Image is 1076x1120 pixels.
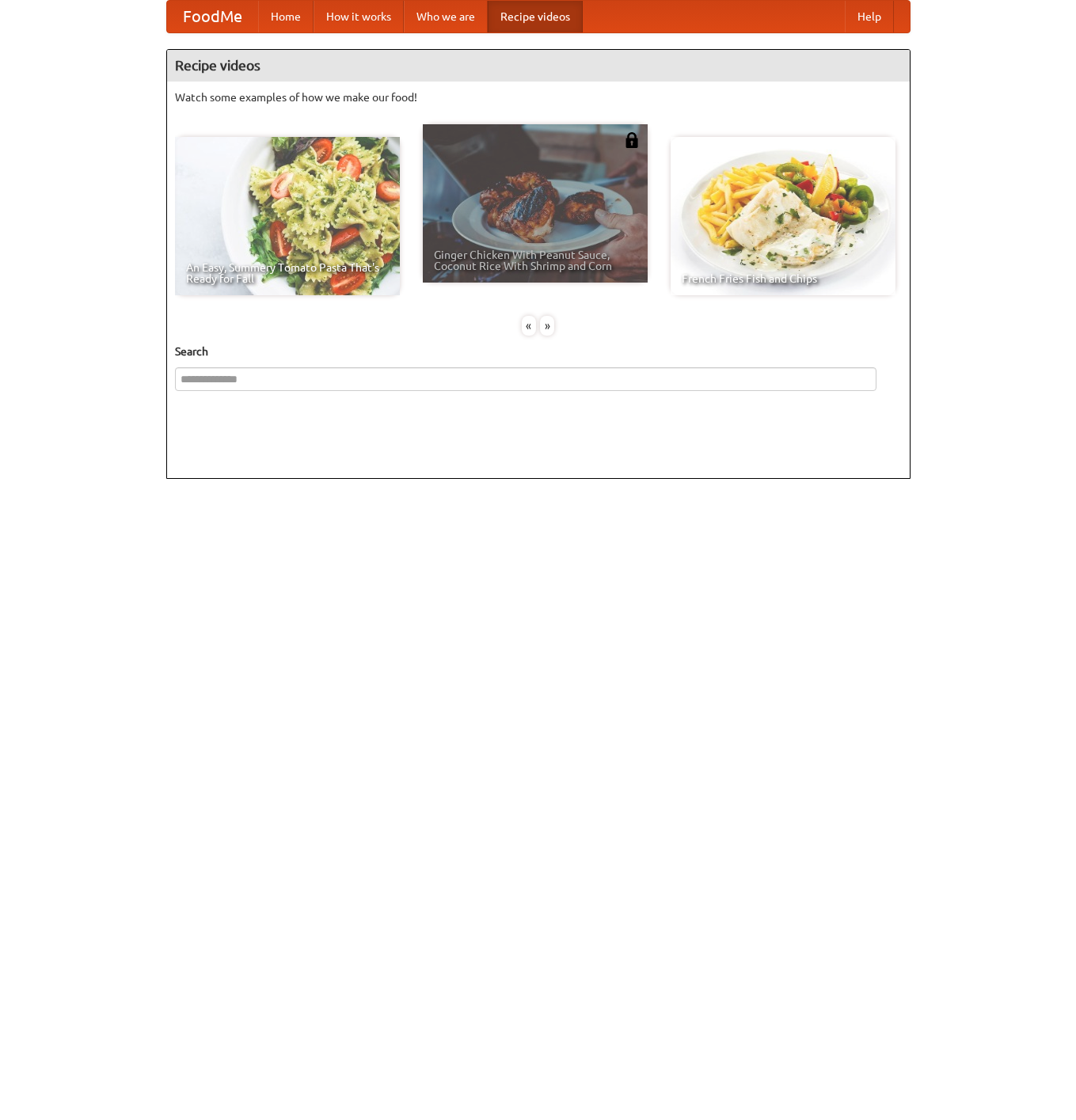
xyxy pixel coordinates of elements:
span: An Easy, Summery Tomato Pasta That's Ready for Fall [186,262,389,284]
a: French Fries Fish and Chips [671,137,895,295]
p: Watch some examples of how we make our food! [175,89,902,105]
div: « [522,316,536,336]
div: » [540,316,554,336]
img: 483408.png [624,132,640,148]
a: Help [845,1,894,32]
a: Recipe videos [488,1,583,32]
a: An Easy, Summery Tomato Pasta That's Ready for Fall [175,137,400,295]
span: French Fries Fish and Chips [682,273,884,284]
a: FoodMe [167,1,258,32]
h4: Recipe videos [167,50,910,82]
h5: Search [175,344,902,359]
a: How it works [314,1,404,32]
a: Home [258,1,314,32]
a: Who we are [404,1,488,32]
